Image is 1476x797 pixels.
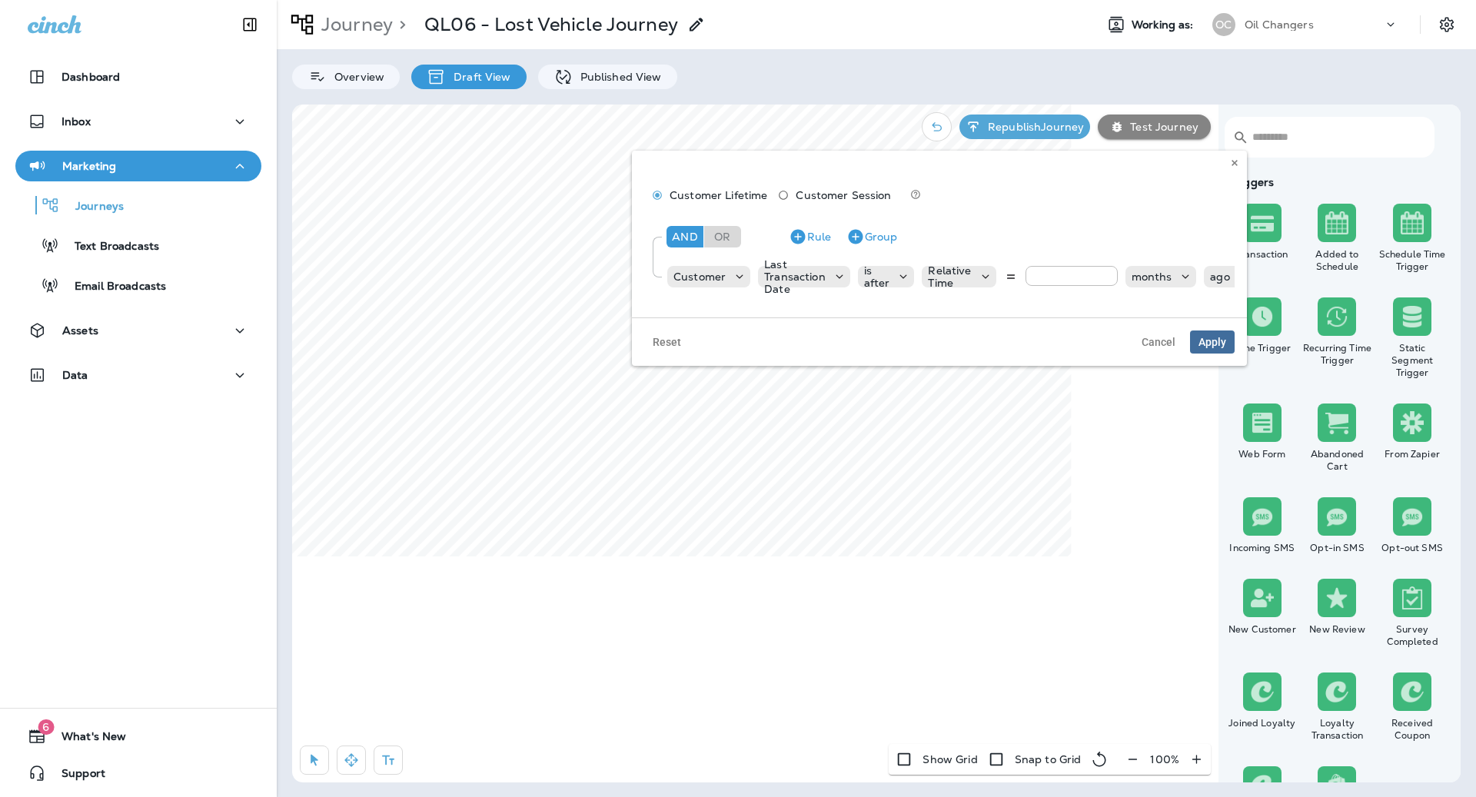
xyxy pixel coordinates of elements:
span: Apply [1198,337,1226,347]
button: Group [840,224,903,249]
button: Inbox [15,106,261,137]
button: Support [15,758,261,789]
p: Email Broadcasts [59,280,166,294]
div: Recurring Time Trigger [1303,342,1372,367]
div: Schedule Time Trigger [1378,248,1447,273]
p: Overview [327,71,384,83]
div: Static Segment Trigger [1378,342,1447,379]
div: Or [704,226,741,247]
div: Added to Schedule [1303,248,1372,273]
div: New Customer [1228,623,1297,636]
p: QL06 - Lost Vehicle Journey [424,13,678,36]
p: Oil Changers [1245,18,1314,31]
p: Snap to Grid [1015,753,1082,765]
p: Last Transaction Date [764,258,826,295]
button: Settings [1433,11,1461,38]
div: Time Trigger [1228,342,1297,354]
p: Relative Time [928,264,971,289]
button: Dashboard [15,61,261,92]
p: Data [62,369,88,381]
div: From Zapier [1378,448,1447,460]
p: Published View [573,71,662,83]
p: Journey [315,13,393,36]
button: Cancel [1133,330,1184,354]
button: Journeys [15,189,261,221]
span: Customer Session [796,189,891,201]
p: Draft View [446,71,510,83]
button: Assets [15,315,261,346]
button: Reset [644,330,690,354]
button: Collapse Sidebar [228,9,271,40]
div: OC [1212,13,1235,36]
p: Text Broadcasts [59,240,159,254]
p: is after [864,264,890,289]
div: Transaction [1228,248,1297,261]
div: Abandoned Cart [1303,448,1372,473]
button: Test Journey [1098,115,1211,139]
button: Email Broadcasts [15,269,261,301]
div: Triggers [1225,176,1450,188]
p: > [393,13,406,36]
span: Support [46,767,105,785]
button: Text Broadcasts [15,229,261,261]
div: Opt-in SMS [1303,542,1372,554]
button: 6What's New [15,721,261,752]
p: months [1132,271,1172,283]
p: ago [1210,271,1229,283]
button: Data [15,360,261,390]
div: Opt-out SMS [1378,542,1447,554]
p: Assets [62,324,98,337]
div: Received Coupon [1378,717,1447,742]
div: Incoming SMS [1228,542,1297,554]
p: Journeys [60,200,124,214]
button: RepublishJourney [959,115,1090,139]
p: 100 % [1150,753,1179,765]
span: 6 [38,719,54,735]
p: Customer [673,271,726,283]
div: New Review [1303,623,1372,636]
p: Dashboard [61,71,120,83]
p: Marketing [62,160,116,172]
button: Apply [1190,330,1235,354]
div: Survey Completed [1378,623,1447,648]
p: Test Journey [1124,121,1198,133]
span: Working as: [1132,18,1197,32]
div: And [667,226,703,247]
span: Cancel [1142,337,1175,347]
p: Republish Journey [982,121,1084,133]
div: Web Form [1228,448,1297,460]
span: What's New [46,730,126,749]
button: Rule [783,224,837,249]
div: Joined Loyalty [1228,717,1297,729]
div: Loyalty Transaction [1303,717,1372,742]
span: Reset [653,337,681,347]
p: Show Grid [922,753,977,765]
span: Customer Lifetime [670,189,767,201]
button: Marketing [15,151,261,181]
p: Inbox [61,115,91,128]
